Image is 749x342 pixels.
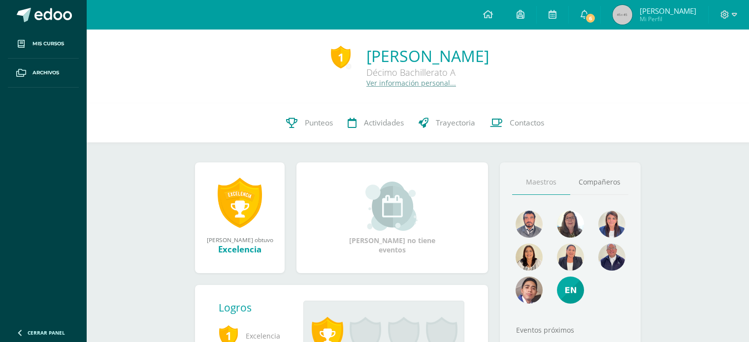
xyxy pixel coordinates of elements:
[557,244,584,271] img: a5d4b362228ed099ba10c9d3d1eca075.png
[516,244,543,271] img: 876c69fb502899f7a2bc55a9ba2fa0e7.png
[570,170,628,195] a: Compañeros
[512,325,628,335] div: Eventos próximos
[340,103,411,143] a: Actividades
[557,277,584,304] img: e4e25d66bd50ed3745d37a230cf1e994.png
[436,118,475,128] span: Trayectoria
[366,78,456,88] a: Ver información personal...
[557,211,584,238] img: a4871f238fc6f9e1d7ed418e21754428.png
[364,118,404,128] span: Actividades
[512,170,570,195] a: Maestros
[28,329,65,336] span: Cerrar panel
[205,244,275,255] div: Excelencia
[219,301,295,314] div: Logros
[279,103,340,143] a: Punteos
[510,118,544,128] span: Contactos
[331,46,351,68] div: 1
[33,40,64,48] span: Mis cursos
[305,118,333,128] span: Punteos
[343,182,442,254] div: [PERSON_NAME] no tiene eventos
[366,66,489,78] div: Décimo Bachillerato A
[585,13,595,24] span: 6
[640,15,696,23] span: Mi Perfil
[613,5,632,25] img: 45x45
[8,59,79,88] a: Archivos
[366,45,489,66] a: [PERSON_NAME]
[411,103,483,143] a: Trayectoria
[483,103,552,143] a: Contactos
[516,277,543,304] img: 669d48334454096e69cb10173402f625.png
[598,244,625,271] img: 63c37c47648096a584fdd476f5e72774.png
[640,6,696,16] span: [PERSON_NAME]
[516,211,543,238] img: bd51737d0f7db0a37ff170fbd9075162.png
[33,69,59,77] span: Archivos
[8,30,79,59] a: Mis cursos
[598,211,625,238] img: aefa6dbabf641819c41d1760b7b82962.png
[365,182,419,231] img: event_small.png
[205,236,275,244] div: [PERSON_NAME] obtuvo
